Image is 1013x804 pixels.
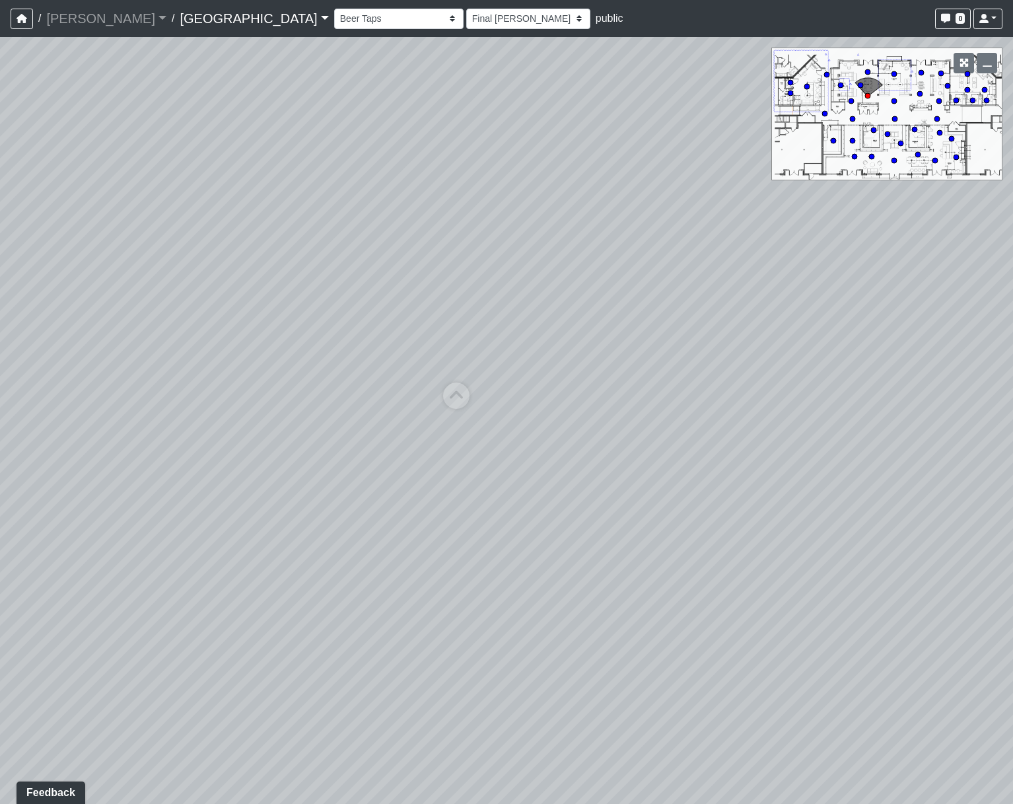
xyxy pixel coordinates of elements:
span: / [166,5,180,32]
iframe: Ybug feedback widget [10,778,88,804]
span: 0 [956,13,965,24]
a: [PERSON_NAME] [46,5,166,32]
a: [GEOGRAPHIC_DATA] [180,5,328,32]
span: public [596,13,623,24]
span: / [33,5,46,32]
button: 0 [935,9,971,29]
